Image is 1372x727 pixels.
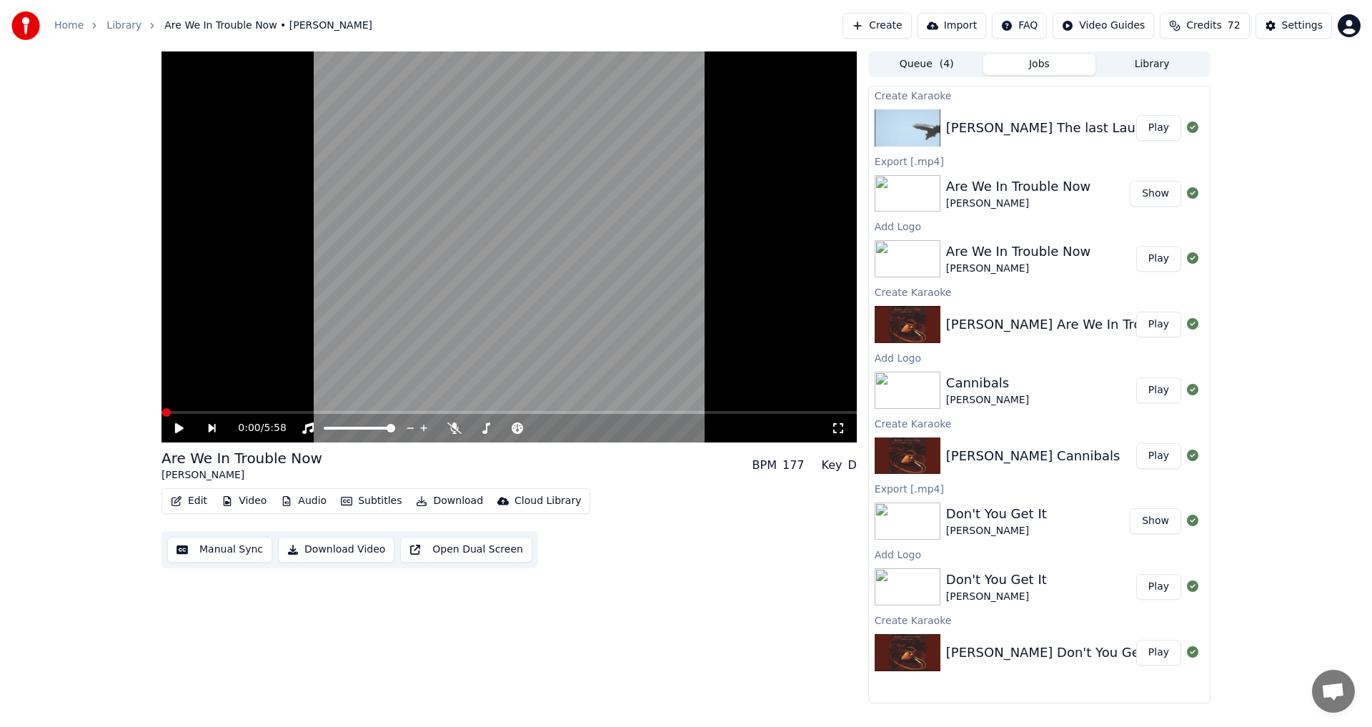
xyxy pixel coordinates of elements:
span: 72 [1228,19,1241,33]
button: Open Dual Screen [400,537,532,563]
div: 177 [782,457,805,474]
span: 5:58 [264,421,286,435]
a: Library [106,19,141,33]
button: Play [1136,246,1181,272]
button: Jobs [983,54,1096,75]
button: Edit [165,491,213,511]
div: [PERSON_NAME] Don't You Get It [946,643,1158,663]
button: Play [1136,443,1181,469]
span: 0:00 [238,421,260,435]
span: Are We In Trouble Now • [PERSON_NAME] [164,19,372,33]
div: Create Karaoke [869,611,1210,628]
div: Create Karaoke [869,86,1210,104]
div: [PERSON_NAME] Cannibals [946,446,1120,466]
button: Create [842,13,912,39]
button: Credits72 [1160,13,1249,39]
div: Are We In Trouble Now [161,448,322,468]
button: Play [1136,640,1181,666]
button: Import [918,13,986,39]
div: [PERSON_NAME] [946,393,1029,407]
button: Video [216,491,272,511]
button: Audio [275,491,332,511]
span: Credits [1186,19,1221,33]
div: Are We In Trouble Now [946,242,1090,262]
div: [PERSON_NAME] Are We In Trouble Now [946,315,1202,335]
button: Queue [870,54,983,75]
div: Cloud Library [514,494,581,508]
div: [PERSON_NAME] [946,524,1047,538]
div: Key [822,457,842,474]
button: Play [1136,312,1181,337]
div: [PERSON_NAME] [161,468,322,483]
button: Play [1136,574,1181,600]
div: Add Logo [869,217,1210,234]
div: Export [.mp4] [869,152,1210,169]
div: Create Karaoke [869,415,1210,432]
button: Download [410,491,489,511]
button: Video Guides [1053,13,1154,39]
div: BPM [752,457,777,474]
button: Download Video [278,537,394,563]
div: Don't You Get It [946,570,1047,590]
div: [PERSON_NAME] [946,197,1090,211]
img: youka [11,11,40,40]
button: Manual Sync [167,537,272,563]
div: Export [.mp4] [869,480,1210,497]
div: Create Karaoke [869,283,1210,300]
button: Show [1130,508,1181,534]
div: [PERSON_NAME] [946,590,1047,604]
nav: breadcrumb [54,19,372,33]
div: Add Logo [869,349,1210,366]
div: [PERSON_NAME] [946,262,1090,276]
div: Add Logo [869,545,1210,563]
div: Cannibals [946,373,1029,393]
button: Show [1130,181,1181,207]
button: Play [1136,115,1181,141]
div: Open de chat [1312,670,1355,713]
div: / [238,421,272,435]
div: Are We In Trouble Now [946,177,1090,197]
button: FAQ [992,13,1047,39]
a: Home [54,19,84,33]
button: Library [1095,54,1208,75]
div: [PERSON_NAME] The last Laugh [946,118,1152,138]
div: D [848,457,857,474]
button: Settings [1256,13,1332,39]
div: Don't You Get It [946,504,1047,524]
button: Subtitles [335,491,407,511]
button: Play [1136,377,1181,403]
span: ( 4 ) [940,57,954,71]
div: Settings [1282,19,1323,33]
